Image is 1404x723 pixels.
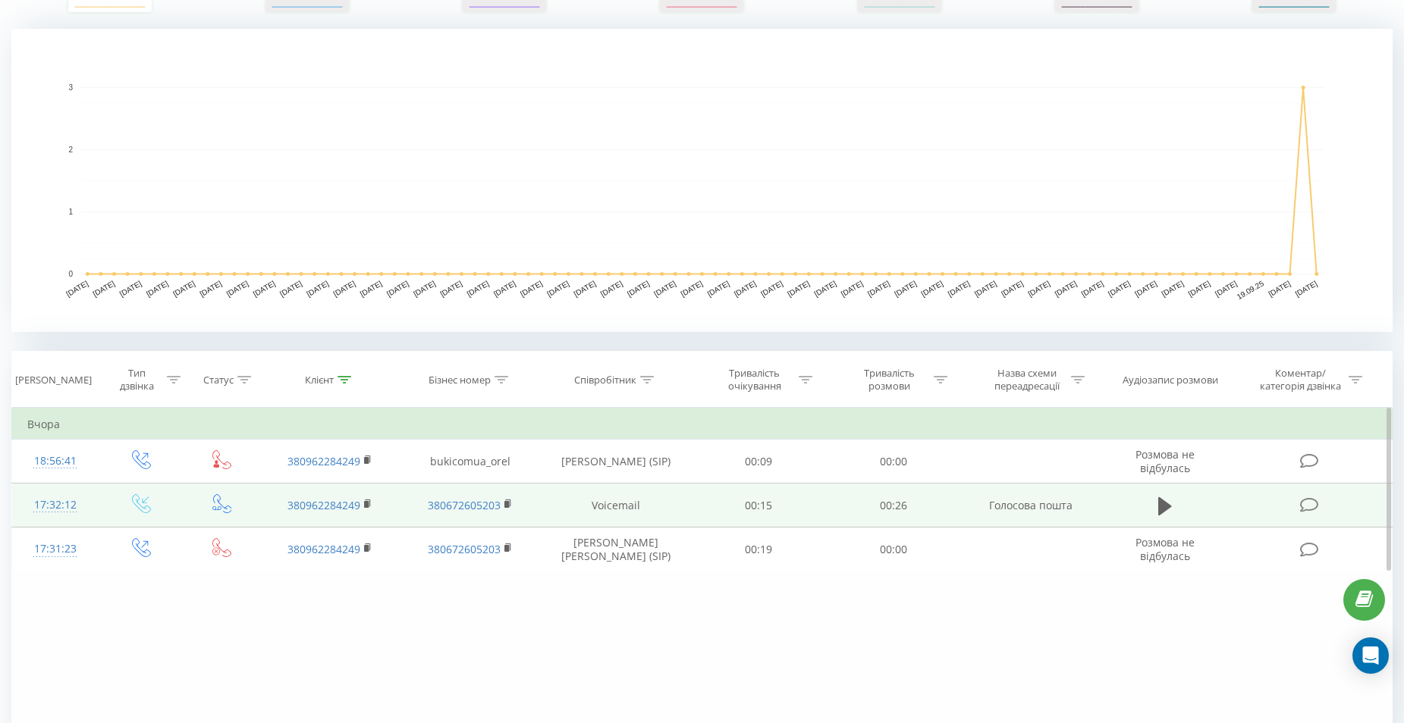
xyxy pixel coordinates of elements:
[826,527,961,571] td: 00:00
[1256,367,1345,393] div: Коментар/категорія дзвінка
[759,279,784,298] text: [DATE]
[714,367,795,393] div: Тривалість очікування
[947,279,972,298] text: [DATE]
[203,374,234,387] div: Статус
[12,409,1393,440] td: Вчора
[626,279,651,298] text: [DATE]
[691,484,826,527] td: 00:15
[118,279,143,298] text: [DATE]
[466,279,491,298] text: [DATE]
[92,279,117,298] text: [DATE]
[1000,279,1025,298] text: [DATE]
[305,374,334,387] div: Клієнт
[1236,279,1266,301] text: 19.09.25
[733,279,758,298] text: [DATE]
[1187,279,1212,298] text: [DATE]
[706,279,731,298] text: [DATE]
[1352,637,1389,674] div: Open Intercom Messenger
[1133,279,1158,298] text: [DATE]
[893,279,918,298] text: [DATE]
[1267,279,1292,298] text: [DATE]
[1135,535,1195,563] span: Розмова не відбулась
[1054,279,1079,298] text: [DATE]
[849,367,930,393] div: Тривалість розмови
[64,279,90,298] text: [DATE]
[287,498,360,512] a: 380962284249
[826,484,961,527] td: 00:26
[198,279,223,298] text: [DATE]
[599,279,624,298] text: [DATE]
[652,279,677,298] text: [DATE]
[1107,279,1132,298] text: [DATE]
[400,440,540,484] td: bukicomua_orel
[691,440,826,484] td: 00:09
[1080,279,1105,298] text: [DATE]
[27,446,83,476] div: 18:56:41
[332,279,357,298] text: [DATE]
[540,484,691,527] td: Voicemail
[428,498,501,512] a: 380672605203
[27,534,83,564] div: 17:31:23
[145,279,170,298] text: [DATE]
[359,279,384,298] text: [DATE]
[540,440,691,484] td: [PERSON_NAME] (SIP)
[813,279,838,298] text: [DATE]
[826,440,961,484] td: 00:00
[960,484,1101,527] td: Голосова пошта
[428,542,501,556] a: 380672605203
[385,279,410,298] text: [DATE]
[973,279,998,298] text: [DATE]
[986,367,1067,393] div: Назва схеми переадресації
[1161,279,1186,298] text: [DATE]
[429,374,491,387] div: Бізнес номер
[679,279,704,298] text: [DATE]
[691,527,826,571] td: 00:19
[438,279,463,298] text: [DATE]
[278,279,303,298] text: [DATE]
[540,527,691,571] td: [PERSON_NAME] [PERSON_NAME] (SIP)
[68,270,73,278] text: 0
[68,146,73,154] text: 2
[27,490,83,520] div: 17:32:12
[112,367,163,393] div: Тип дзвінка
[287,454,360,468] a: 380962284249
[412,279,437,298] text: [DATE]
[866,279,891,298] text: [DATE]
[1026,279,1051,298] text: [DATE]
[15,374,92,387] div: [PERSON_NAME]
[225,279,250,298] text: [DATE]
[252,279,277,298] text: [DATE]
[1123,374,1218,387] div: Аудіозапис розмови
[574,374,636,387] div: Співробітник
[920,279,945,298] text: [DATE]
[786,279,811,298] text: [DATE]
[171,279,196,298] text: [DATE]
[1214,279,1239,298] text: [DATE]
[840,279,865,298] text: [DATE]
[305,279,330,298] text: [DATE]
[287,542,360,556] a: 380962284249
[573,279,598,298] text: [DATE]
[1135,447,1195,475] span: Розмова не відбулась
[68,208,73,216] text: 1
[519,279,544,298] text: [DATE]
[492,279,517,298] text: [DATE]
[545,279,570,298] text: [DATE]
[1294,279,1319,298] text: [DATE]
[68,83,73,92] text: 3
[11,29,1393,332] svg: A chart.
